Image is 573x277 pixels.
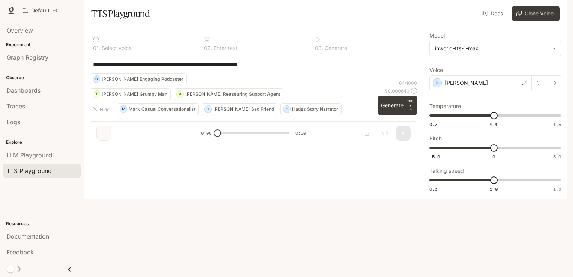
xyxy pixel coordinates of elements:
[31,8,49,14] p: Default
[120,103,127,115] div: M
[205,103,211,115] div: O
[378,96,417,115] button: GenerateCTRL +⏎
[102,92,138,96] p: [PERSON_NAME]
[100,45,132,51] p: Select voice
[139,92,167,96] p: Grumpy Man
[553,186,561,192] span: 1.5
[399,80,417,86] p: 64 / 1000
[406,99,414,112] p: ⏎
[490,186,498,192] span: 1.0
[435,45,549,52] div: inworld-tts-1-max
[90,103,114,115] button: Hide
[315,45,323,51] p: 0 3 .
[492,154,495,160] span: 0
[429,104,461,109] p: Temperature
[102,77,138,81] p: [PERSON_NAME]
[177,88,183,100] div: A
[185,92,222,96] p: [PERSON_NAME]
[174,88,283,100] button: A[PERSON_NAME]Reassuring Support Agent
[19,3,61,18] button: All workspaces
[202,103,277,115] button: O[PERSON_NAME]Sad Friend
[429,136,442,141] p: Pitch
[223,92,280,96] p: Reassuring Support Agent
[91,6,150,21] h1: TTS Playground
[213,107,250,111] p: [PERSON_NAME]
[429,168,464,173] p: Talking speed
[445,79,488,87] p: [PERSON_NAME]
[93,88,100,100] div: T
[490,121,498,128] span: 1.1
[251,107,274,111] p: Sad Friend
[553,121,561,128] span: 1.5
[280,103,342,115] button: HHadesStory Narrator
[429,121,437,128] span: 0.7
[553,154,561,160] span: 5.0
[292,107,306,111] p: Hades
[429,186,437,192] span: 0.5
[323,45,347,51] p: Generate
[139,77,183,81] p: Engaging Podcaster
[512,6,559,21] button: Clone Voice
[212,45,238,51] p: Enter text
[430,41,561,56] div: inworld-tts-1-max
[283,103,290,115] div: H
[129,107,140,111] p: Mark
[90,88,171,100] button: T[PERSON_NAME]Grumpy Man
[385,88,409,94] p: $ 0.000640
[93,73,100,85] div: D
[481,6,506,21] a: Docs
[141,107,195,111] p: Casual Conversationalist
[429,154,440,160] span: -5.0
[429,33,445,38] p: Model
[93,45,100,51] p: 0 1 .
[406,99,414,108] p: CTRL +
[204,45,212,51] p: 0 2 .
[117,103,199,115] button: MMarkCasual Conversationalist
[90,73,187,85] button: D[PERSON_NAME]Engaging Podcaster
[429,68,443,73] p: Voice
[307,107,338,111] p: Story Narrator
